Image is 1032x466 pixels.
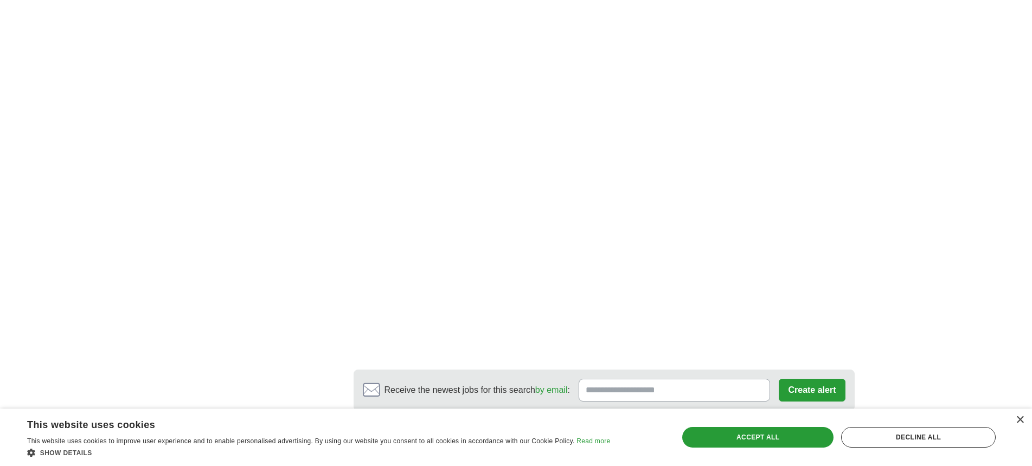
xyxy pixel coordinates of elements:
div: Decline all [841,427,996,448]
a: Read more, opens a new window [576,437,610,445]
a: by email [535,385,568,394]
span: This website uses cookies to improve user experience and to enable personalised advertising. By u... [27,437,575,445]
div: This website uses cookies [27,415,583,431]
div: Show details [27,447,610,458]
button: Create alert [779,379,845,402]
div: Accept all [682,427,834,448]
div: Close [1016,416,1024,424]
span: Show details [40,449,92,457]
span: Receive the newest jobs for this search : [384,384,570,397]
